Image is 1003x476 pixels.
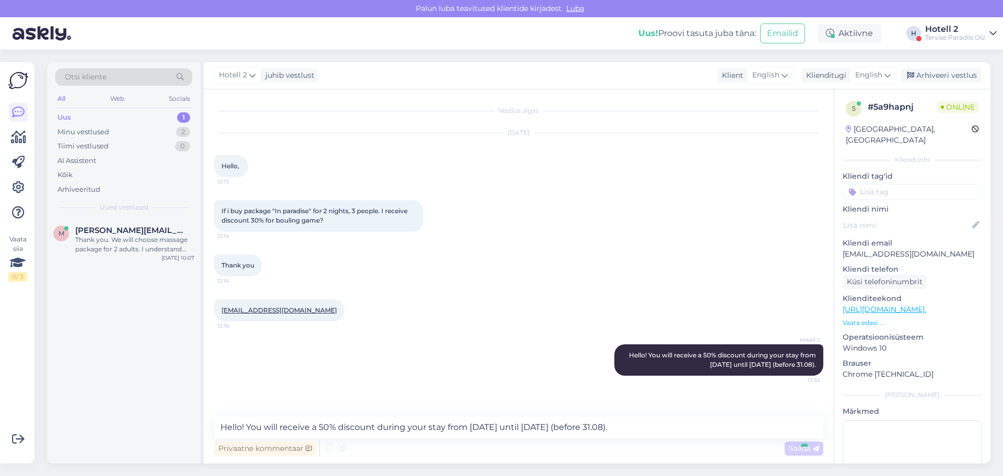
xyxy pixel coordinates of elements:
[843,184,982,200] input: Lisa tag
[59,229,64,237] span: m
[852,105,856,112] span: 5
[843,249,982,260] p: [EMAIL_ADDRESS][DOMAIN_NAME]
[8,71,28,90] img: Askly Logo
[843,275,927,289] div: Küsi telefoninumbrit
[8,235,27,282] div: Vaata siia
[638,27,756,40] div: Proovi tasuta juba täna:
[108,92,126,106] div: Web
[629,351,818,368] span: Hello! You will receive a 50% discount during your stay from [DATE] until [DATE] (before 31.08).
[214,128,823,137] div: [DATE]
[221,306,337,314] a: [EMAIL_ADDRESS][DOMAIN_NAME]
[57,127,109,137] div: Minu vestlused
[217,322,256,330] span: 12:16
[57,141,109,152] div: Tiimi vestlused
[925,33,985,42] div: Tervise Paradiis OÜ
[843,318,982,328] p: Vaata edasi ...
[57,156,96,166] div: AI Assistent
[760,24,805,43] button: Emailid
[57,184,100,195] div: Arhiveeritud
[75,226,184,235] span: melisa.kronberga@tietoevry.com
[8,272,27,282] div: 0 / 3
[843,155,982,165] div: Kliendi info
[214,106,823,115] div: Vestlus algas
[217,178,256,185] span: 12:13
[177,112,190,123] div: 1
[843,293,982,304] p: Klienditeekond
[843,332,982,343] p: Operatsioonisüsteem
[781,376,820,384] span: 13:52
[781,336,820,344] span: Hotell 2
[221,207,409,224] span: If i buy package "In paradise" for 2 nights, 3 people. I receive discount 30% for bouling game?
[846,124,972,146] div: [GEOGRAPHIC_DATA], [GEOGRAPHIC_DATA]
[843,219,970,231] input: Lisa nimi
[843,343,982,354] p: Windows 10
[843,204,982,215] p: Kliendi nimi
[221,162,239,170] span: Hello,
[843,406,982,417] p: Märkmed
[901,68,981,83] div: Arhiveeri vestlus
[176,127,190,137] div: 2
[75,235,194,254] div: Thank you. We will choose massage package for 2 adults. I understand that it does not include thi...
[217,232,256,240] span: 12:14
[855,69,882,81] span: English
[100,203,148,212] span: Uued vestlused
[221,261,254,269] span: Thank you
[563,4,587,13] span: Luba
[843,390,982,400] div: [PERSON_NAME]
[843,369,982,380] p: Chrome [TECHNICAL_ID]
[175,141,190,152] div: 0
[752,69,779,81] span: English
[57,112,71,123] div: Uus
[167,92,192,106] div: Socials
[65,72,107,83] span: Otsi kliente
[843,264,982,275] p: Kliendi telefon
[161,254,194,262] div: [DATE] 10:07
[638,28,658,38] b: Uus!
[937,101,979,113] span: Online
[906,26,921,41] div: H
[843,238,982,249] p: Kliendi email
[219,69,247,81] span: Hotell 2
[925,25,985,33] div: Hotell 2
[868,101,937,113] div: # 5a9hapnj
[843,305,926,314] a: [URL][DOMAIN_NAME].
[55,92,67,106] div: All
[818,24,881,43] div: Aktiivne
[261,70,314,81] div: juhib vestlust
[843,358,982,369] p: Brauser
[217,277,256,285] span: 12:14
[925,25,997,42] a: Hotell 2Tervise Paradiis OÜ
[57,170,73,180] div: Kõik
[843,171,982,182] p: Kliendi tag'id
[802,70,846,81] div: Klienditugi
[718,70,743,81] div: Klient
